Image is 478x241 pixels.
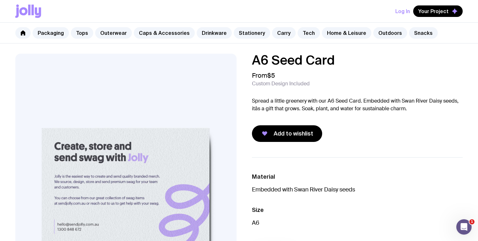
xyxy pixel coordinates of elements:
button: Add to wishlist [252,125,322,142]
a: Outerwear [95,27,132,39]
p: Embedded with Swan River Daisy seeds [252,186,463,193]
span: Add to wishlist [274,130,313,137]
p: Spread a little greenery with our A6 Seed Card. Embedded with Swan River Daisy seeds, itâs a gift... [252,97,463,113]
iframe: Intercom live chat [456,219,472,235]
h3: Material [252,173,463,181]
a: Carry [272,27,296,39]
h3: Size [252,206,463,214]
a: Stationery [234,27,270,39]
h1: A6 Seed Card [252,54,463,66]
a: Tech [298,27,320,39]
span: From [252,72,275,79]
button: Log In [395,5,410,17]
span: 1 [469,219,474,224]
a: Home & Leisure [322,27,371,39]
a: Drinkware [197,27,232,39]
a: Caps & Accessories [134,27,195,39]
p: A6 [252,219,463,227]
span: Your Project [418,8,449,14]
button: Your Project [413,5,463,17]
span: Custom Design Included [252,81,310,87]
span: $5 [267,71,275,80]
a: Tops [71,27,93,39]
a: Outdoors [373,27,407,39]
a: Snacks [409,27,438,39]
a: Packaging [33,27,69,39]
